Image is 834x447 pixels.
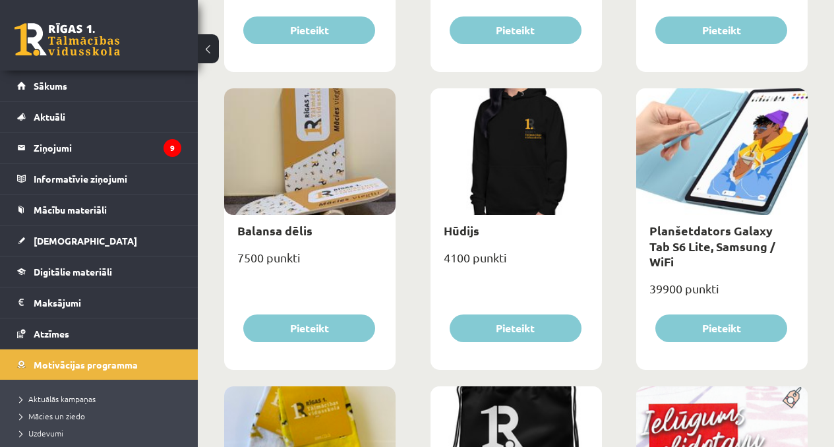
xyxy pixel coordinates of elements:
span: Sākums [34,80,67,92]
a: Balansa dēlis [237,223,313,238]
a: Digitālie materiāli [17,256,181,287]
legend: Informatīvie ziņojumi [34,164,181,194]
div: 4100 punkti [431,247,602,280]
span: Uzdevumi [20,428,63,438]
a: Sākums [17,71,181,101]
a: Mācību materiāli [17,194,181,225]
i: 9 [164,139,181,157]
span: Digitālie materiāli [34,266,112,278]
a: Rīgas 1. Tālmācības vidusskola [15,23,120,56]
a: Aktuāli [17,102,181,132]
button: Pieteikt [450,314,581,342]
a: Atzīmes [17,318,181,349]
button: Pieteikt [243,314,375,342]
a: Motivācijas programma [17,349,181,380]
span: [DEMOGRAPHIC_DATA] [34,235,137,247]
a: Maksājumi [17,287,181,318]
span: Motivācijas programma [34,359,138,371]
button: Pieteikt [655,16,787,44]
a: Aktuālās kampaņas [20,393,185,405]
a: Mācies un ziedo [20,410,185,422]
a: Planšetdators Galaxy Tab S6 Lite, Samsung / WiFi [649,223,775,269]
a: Ziņojumi9 [17,133,181,163]
div: 7500 punkti [224,247,396,280]
legend: Ziņojumi [34,133,181,163]
a: [DEMOGRAPHIC_DATA] [17,225,181,256]
img: Populāra prece [778,386,808,409]
span: Atzīmes [34,328,69,340]
a: Informatīvie ziņojumi [17,164,181,194]
span: Aktuāli [34,111,65,123]
button: Pieteikt [243,16,375,44]
button: Pieteikt [655,314,787,342]
span: Mācību materiāli [34,204,107,216]
legend: Maksājumi [34,287,181,318]
div: 39900 punkti [636,278,808,311]
a: Uzdevumi [20,427,185,439]
button: Pieteikt [450,16,581,44]
span: Aktuālās kampaņas [20,394,96,404]
a: Hūdijs [444,223,479,238]
span: Mācies un ziedo [20,411,85,421]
